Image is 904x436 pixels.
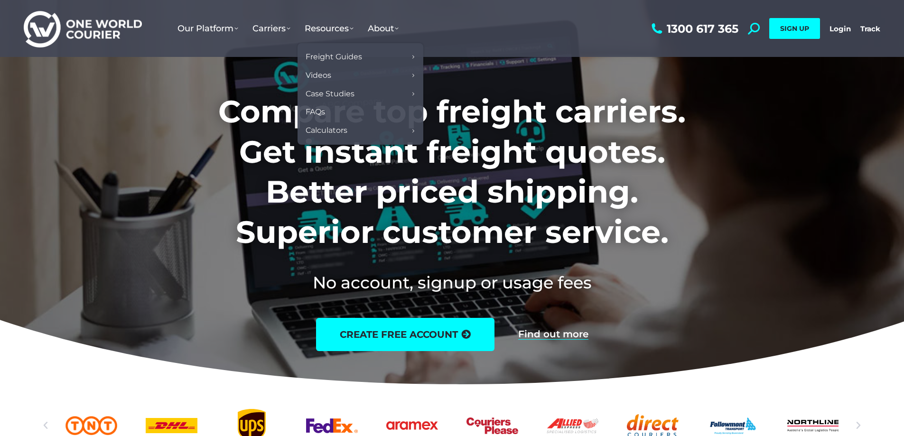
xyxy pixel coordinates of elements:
a: Case Studies [302,85,419,103]
a: Login [829,24,851,33]
a: Carriers [245,14,298,43]
a: 1300 617 365 [649,23,738,35]
a: Videos [302,66,419,85]
img: One World Courier [24,9,142,48]
a: create free account [316,318,494,351]
span: Our Platform [177,23,238,34]
a: SIGN UP [769,18,820,39]
h1: Compare top freight carriers. Get instant freight quotes. Better priced shipping. Superior custom... [156,92,748,252]
span: Resources [305,23,354,34]
span: FAQs [306,107,325,117]
span: Case Studies [306,89,354,99]
span: About [368,23,399,34]
a: Calculators [302,121,419,140]
a: Find out more [518,329,588,340]
span: Carriers [252,23,290,34]
span: SIGN UP [780,24,809,33]
span: Videos [306,71,331,81]
a: Our Platform [170,14,245,43]
span: Calculators [306,126,347,136]
h2: No account, signup or usage fees [156,271,748,294]
a: Resources [298,14,361,43]
a: About [361,14,406,43]
a: Freight Guides [302,48,419,66]
a: Track [860,24,880,33]
span: Freight Guides [306,52,362,62]
a: FAQs [302,103,419,121]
